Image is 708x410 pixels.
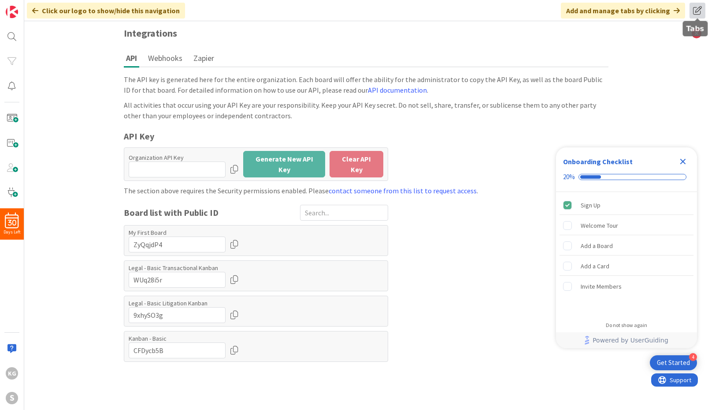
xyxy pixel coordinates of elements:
div: Checklist progress: 20% [563,173,690,181]
div: Checklist Container [556,147,697,348]
div: Onboarding Checklist [563,156,633,167]
a: contact someone from this list to request access [329,186,477,195]
button: Clear API Key [330,151,383,177]
button: Generate New API Key [243,151,325,177]
div: Sign Up is complete. [560,196,693,215]
div: Invite Members [581,281,622,292]
div: Add a Board [581,241,613,251]
div: Footer [556,332,697,348]
div: Sign Up [581,200,601,211]
div: Invite Members is incomplete. [560,277,693,296]
div: Click our logo to show/hide this navigation [27,3,185,19]
div: Add a Card is incomplete. [560,256,693,276]
div: The section above requires the Security permissions enabled. Please . [124,185,608,196]
div: Welcome Tour is incomplete. [560,216,693,235]
div: 4 [689,353,697,361]
div: Add and manage tabs by clicking [561,3,685,19]
label: Organization API Key [129,154,226,162]
div: S [6,392,18,404]
div: All activities that occur using your API Key are your responsibility. Keep your API Key secret. D... [124,100,608,121]
label: Kanban - Basic [129,335,226,342]
span: Board list with Public ID [124,206,219,219]
button: API [124,50,139,68]
div: API Key [124,130,388,143]
div: KG [6,367,18,380]
div: Welcome Tour [581,220,618,231]
div: Add a Board is incomplete. [560,236,693,256]
div: 20% [563,173,575,181]
img: Visit kanbanzone.com [6,6,18,18]
button: Webhooks [146,50,185,66]
div: Do not show again [606,322,647,329]
span: Support [19,1,40,12]
button: Zapier [191,50,216,66]
input: Search... [300,205,388,221]
a: Powered by UserGuiding [560,332,693,348]
label: Legal - Basic Transactional Kanban [129,264,226,272]
label: Legal - Basic Litigation Kanban [129,299,226,307]
span: 30 [8,220,16,226]
div: Checklist items [556,192,697,316]
div: The API key is generated here for the entire organization. Each board will offer the ability for ... [124,74,608,95]
span: Powered by UserGuiding [593,335,668,346]
h5: Tabs [686,25,704,33]
div: Close Checklist [676,154,690,169]
h3: Integrations [115,21,617,45]
div: Add a Card [581,261,609,271]
div: Get Started [657,358,690,367]
label: My First Board [129,229,226,237]
div: Open Get Started checklist, remaining modules: 4 [650,355,697,370]
a: API documentation [368,86,427,94]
